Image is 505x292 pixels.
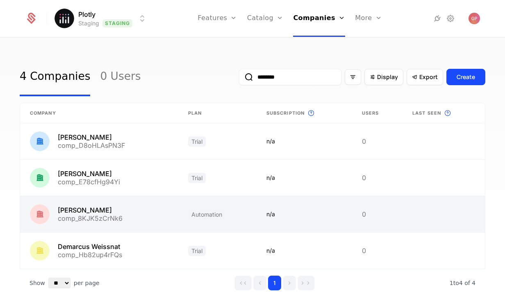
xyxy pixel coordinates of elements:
div: Create [457,73,475,81]
a: Settings [446,14,455,23]
button: Export [407,69,443,85]
span: per page [74,279,100,287]
button: Filter options [345,69,361,85]
a: Integrations [432,14,442,23]
span: Plotly [78,9,96,19]
th: Users [352,103,403,123]
button: Select environment [57,9,147,27]
button: Create [446,69,485,85]
th: Plan [178,103,257,123]
button: Open user button [469,13,480,24]
button: Go to next page [283,276,296,290]
span: 4 [450,280,475,286]
a: 4 Companies [20,58,90,96]
button: Go to previous page [253,276,266,290]
span: Subscription [266,110,305,117]
button: Go to first page [234,276,252,290]
span: Show [30,279,45,287]
button: Display [364,69,403,85]
img: Plotly [55,9,74,28]
span: Last seen [412,110,441,117]
div: Page navigation [234,276,315,290]
button: Go to last page [298,276,315,290]
span: 1 to 4 of [450,280,472,286]
img: Gregory Paciga [469,13,480,24]
div: Staging [78,19,99,27]
select: Select page size [48,278,71,288]
button: Go to page 1 [268,276,281,290]
span: Display [377,73,398,81]
span: Staging [102,19,132,27]
th: Company [20,103,178,123]
a: 0 Users [100,58,141,96]
span: Export [419,73,438,81]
